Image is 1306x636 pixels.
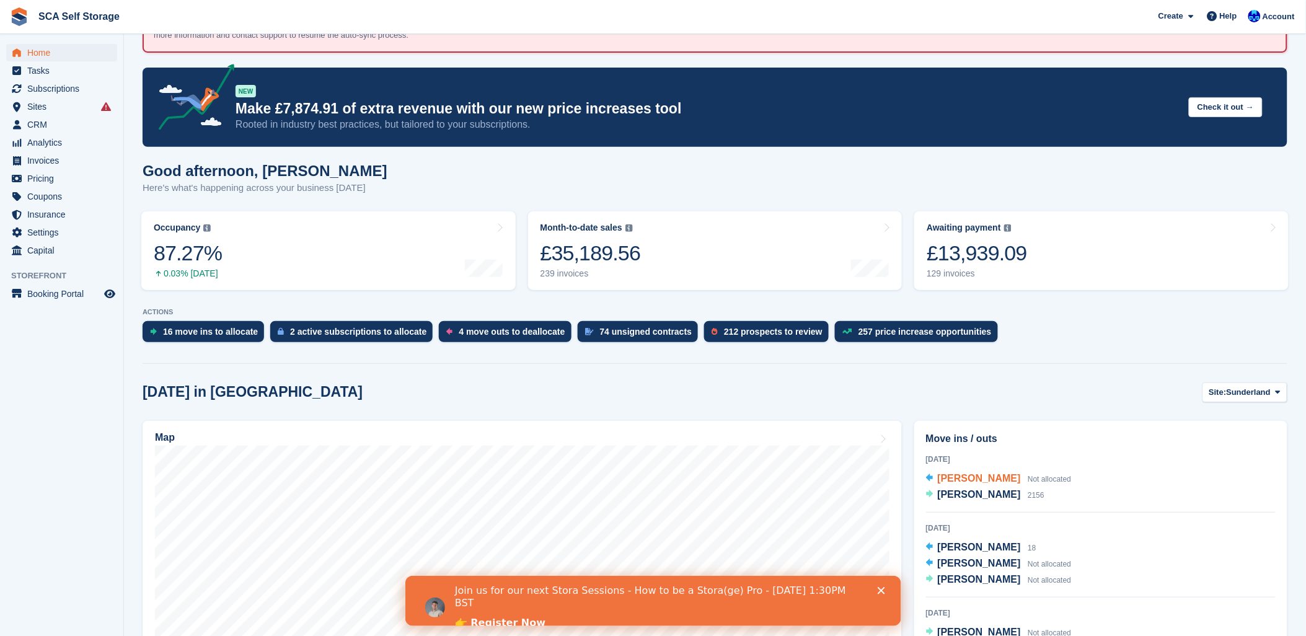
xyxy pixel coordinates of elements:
img: price_increase_opportunities-93ffe204e8149a01c8c9dc8f82e8f89637d9d84a8eef4429ea346261dce0b2c0.svg [842,329,852,334]
div: [DATE] [926,607,1276,619]
a: [PERSON_NAME] 18 [926,540,1036,556]
h2: Move ins / outs [926,431,1276,446]
span: [PERSON_NAME] [938,542,1021,552]
div: Close [472,11,485,19]
span: Account [1263,11,1295,23]
img: icon-info-grey-7440780725fd019a000dd9b08b2336e03edf1995a4989e88bcd33f0948082b44.svg [1004,224,1012,232]
img: price-adjustments-announcement-icon-8257ccfd72463d97f412b2fc003d46551f7dbcb40ab6d574587a9cd5c0d94... [148,64,235,135]
div: Awaiting payment [927,223,1001,233]
a: Awaiting payment £13,939.09 129 invoices [914,211,1289,290]
div: 16 move ins to allocate [163,327,258,337]
img: move_ins_to_allocate_icon-fdf77a2bb77ea45bf5b3d319d69a93e2d87916cf1d5bf7949dd705db3b84f3ca.svg [150,328,157,335]
a: menu [6,224,117,241]
span: Home [27,44,102,61]
div: £35,189.56 [540,241,641,266]
a: menu [6,44,117,61]
div: 257 price increase opportunities [858,327,992,337]
a: Month-to-date sales £35,189.56 239 invoices [528,211,902,290]
div: 129 invoices [927,268,1027,279]
span: 18 [1028,544,1036,552]
a: 257 price increase opportunities [835,321,1004,348]
p: Rooted in industry best practices, but tailored to your subscriptions. [236,118,1179,131]
a: 16 move ins to allocate [143,321,270,348]
span: Not allocated [1028,475,1071,484]
a: menu [6,62,117,79]
a: menu [6,98,117,115]
a: menu [6,242,117,259]
span: Invoices [27,152,102,169]
span: [PERSON_NAME] [938,574,1021,585]
span: Insurance [27,206,102,223]
a: 👉 Register Now [50,41,140,55]
div: 87.27% [154,241,222,266]
a: [PERSON_NAME] 2156 [926,487,1044,503]
a: menu [6,116,117,133]
button: Check it out → [1189,97,1263,118]
h2: Map [155,432,175,443]
a: Occupancy 87.27% 0.03% [DATE] [141,211,516,290]
div: [DATE] [926,454,1276,465]
a: menu [6,152,117,169]
a: menu [6,134,117,151]
a: 4 move outs to deallocate [439,321,577,348]
i: Smart entry sync failures have occurred [101,102,111,112]
a: menu [6,188,117,205]
span: Sunderland [1227,386,1271,399]
h2: [DATE] in [GEOGRAPHIC_DATA] [143,384,363,400]
span: Capital [27,242,102,259]
img: Kelly Neesham [1248,10,1261,22]
p: Here's what's happening across your business [DATE] [143,181,387,195]
img: move_outs_to_deallocate_icon-f764333ba52eb49d3ac5e1228854f67142a1ed5810a6f6cc68b1a99e826820c5.svg [446,328,452,335]
span: Pricing [27,170,102,187]
span: Not allocated [1028,576,1071,585]
span: Sites [27,98,102,115]
iframe: Intercom live chat banner [405,576,901,626]
div: 239 invoices [540,268,641,279]
button: Site: Sunderland [1202,382,1287,403]
span: Site: [1209,386,1227,399]
span: Coupons [27,188,102,205]
a: menu [6,170,117,187]
a: menu [6,206,117,223]
span: Create [1158,10,1183,22]
a: 74 unsigned contracts [578,321,705,348]
div: [DATE] [926,523,1276,534]
a: menu [6,80,117,97]
span: Not allocated [1028,560,1071,568]
a: [PERSON_NAME] Not allocated [926,572,1072,588]
div: 2 active subscriptions to allocate [290,327,426,337]
span: Subscriptions [27,80,102,97]
span: [PERSON_NAME] [938,473,1021,484]
a: 212 prospects to review [704,321,835,348]
span: 2156 [1028,491,1044,500]
a: [PERSON_NAME] Not allocated [926,556,1072,572]
div: £13,939.09 [927,241,1027,266]
img: active_subscription_to_allocate_icon-d502201f5373d7db506a760aba3b589e785aa758c864c3986d89f69b8ff3... [278,327,284,335]
h1: Good afternoon, [PERSON_NAME] [143,162,387,179]
div: 0.03% [DATE] [154,268,222,279]
img: icon-info-grey-7440780725fd019a000dd9b08b2336e03edf1995a4989e88bcd33f0948082b44.svg [203,224,211,232]
a: 2 active subscriptions to allocate [270,321,439,348]
img: contract_signature_icon-13c848040528278c33f63329250d36e43548de30e8caae1d1a13099fd9432cc5.svg [585,328,594,335]
span: Tasks [27,62,102,79]
span: CRM [27,116,102,133]
p: ACTIONS [143,308,1287,316]
span: Analytics [27,134,102,151]
img: icon-info-grey-7440780725fd019a000dd9b08b2336e03edf1995a4989e88bcd33f0948082b44.svg [625,224,633,232]
a: menu [6,285,117,303]
div: 4 move outs to deallocate [459,327,565,337]
a: Preview store [102,286,117,301]
a: [PERSON_NAME] Not allocated [926,471,1072,487]
span: [PERSON_NAME] [938,489,1021,500]
span: Storefront [11,270,123,282]
a: SCA Self Storage [33,6,125,27]
div: 212 prospects to review [724,327,823,337]
p: Make £7,874.91 of extra revenue with our new price increases tool [236,100,1179,118]
span: [PERSON_NAME] [938,558,1021,568]
span: Help [1220,10,1237,22]
div: 74 unsigned contracts [600,327,692,337]
span: Settings [27,224,102,241]
div: Month-to-date sales [540,223,622,233]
